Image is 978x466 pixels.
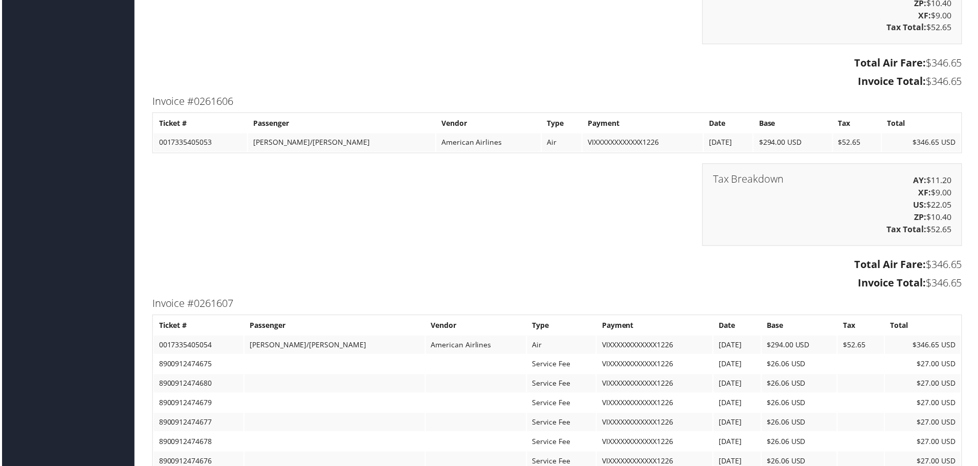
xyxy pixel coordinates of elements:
[887,337,963,356] td: $346.65 USD
[884,115,963,133] th: Total
[597,357,714,375] td: VIXXXXXXXXXXXX1226
[243,318,425,336] th: Passenger
[763,395,839,414] td: $26.06 USD
[715,395,762,414] td: [DATE]
[755,115,834,133] th: Base
[715,415,762,433] td: [DATE]
[888,22,928,33] strong: Tax Total:
[597,376,714,394] td: VIXXXXXXXXXXXX1226
[527,415,596,433] td: Service Fee
[835,115,883,133] th: Tax
[888,225,928,236] strong: Tax Total:
[583,134,704,152] td: VIXXXXXXXXXXXX1226
[887,415,963,433] td: $27.00 USD
[527,376,596,394] td: Service Fee
[151,75,964,89] h3: $346.65
[916,212,928,224] strong: ZP:
[436,115,541,133] th: Vendor
[763,434,839,453] td: $26.06 USD
[527,318,596,336] th: Type
[860,277,928,291] strong: Invoice Total:
[151,259,964,273] h3: $346.65
[426,337,526,356] td: American Airlines
[243,337,425,356] td: [PERSON_NAME]/[PERSON_NAME]
[542,134,582,152] td: Air
[839,318,886,336] th: Tax
[542,115,582,133] th: Type
[152,415,242,433] td: 8900912474677
[597,434,714,453] td: VIXXXXXXXXXXXX1226
[152,318,242,336] th: Ticket #
[887,318,963,336] th: Total
[426,318,526,336] th: Vendor
[152,434,242,453] td: 8900912474678
[527,434,596,453] td: Service Fee
[887,357,963,375] td: $27.00 USD
[715,337,762,356] td: [DATE]
[597,395,714,414] td: VIXXXXXXXXXXXX1226
[920,188,933,199] strong: XF:
[860,75,928,88] strong: Invoice Total:
[763,337,839,356] td: $294.00 USD
[597,337,714,356] td: VIXXXXXXXXXXXX1226
[705,115,754,133] th: Date
[703,164,964,247] div: $11.20 $9.00 $22.05 $10.40 $52.65
[152,337,242,356] td: 0017335405054
[151,95,964,109] h3: Invoice #0261606
[597,318,714,336] th: Payment
[152,376,242,394] td: 8900912474680
[715,376,762,394] td: [DATE]
[152,115,246,133] th: Ticket #
[152,357,242,375] td: 8900912474675
[755,134,834,152] td: $294.00 USD
[705,134,754,152] td: [DATE]
[151,298,964,312] h3: Invoice #0261607
[247,134,435,152] td: [PERSON_NAME]/[PERSON_NAME]
[436,134,541,152] td: American Airlines
[583,115,704,133] th: Payment
[715,318,762,336] th: Date
[597,415,714,433] td: VIXXXXXXXXXXXX1226
[763,357,839,375] td: $26.06 USD
[763,376,839,394] td: $26.06 USD
[151,277,964,292] h3: $346.65
[151,56,964,71] h3: $346.65
[835,134,883,152] td: $52.65
[714,175,785,185] h3: Tax Breakdown
[887,395,963,414] td: $27.00 USD
[527,357,596,375] td: Service Fee
[887,434,963,453] td: $27.00 USD
[763,415,839,433] td: $26.06 USD
[152,134,246,152] td: 0017335405053
[887,376,963,394] td: $27.00 USD
[856,56,928,70] strong: Total Air Fare:
[856,259,928,273] strong: Total Air Fare:
[247,115,435,133] th: Passenger
[527,395,596,414] td: Service Fee
[920,10,933,21] strong: XF:
[152,395,242,414] td: 8900912474679
[715,434,762,453] td: [DATE]
[839,337,886,356] td: $52.65
[527,337,596,356] td: Air
[715,357,762,375] td: [DATE]
[884,134,963,152] td: $346.65 USD
[763,318,839,336] th: Base
[915,200,928,211] strong: US:
[915,175,928,187] strong: AY:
